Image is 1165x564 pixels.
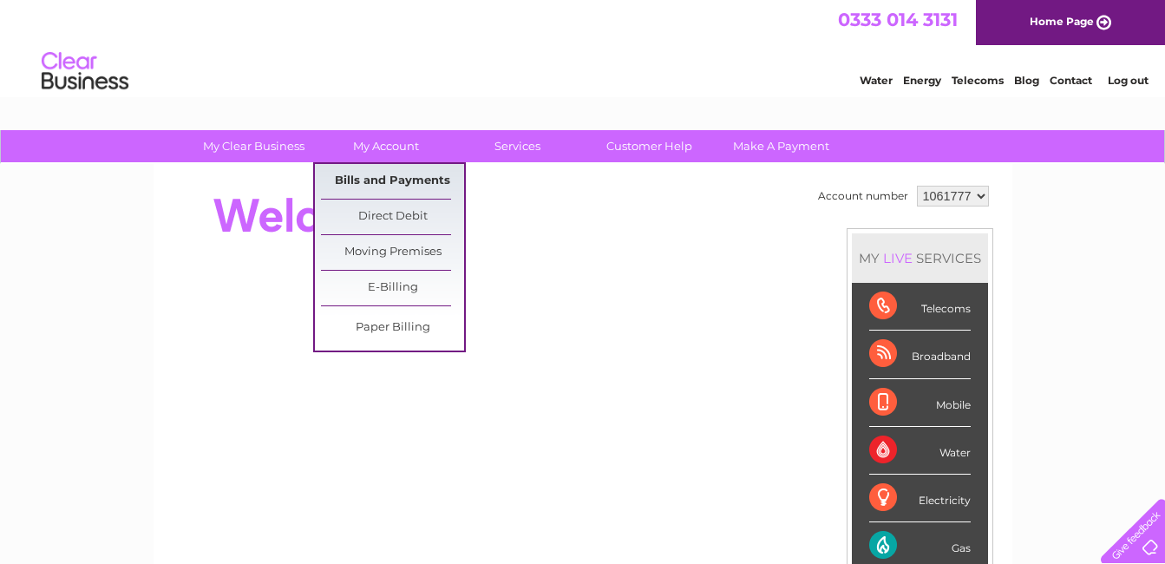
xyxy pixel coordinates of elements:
[869,331,971,378] div: Broadband
[321,311,464,345] a: Paper Billing
[710,130,853,162] a: Make A Payment
[1050,74,1092,87] a: Contact
[321,271,464,305] a: E-Billing
[952,74,1004,87] a: Telecoms
[869,427,971,475] div: Water
[182,130,325,162] a: My Clear Business
[321,235,464,270] a: Moving Premises
[869,379,971,427] div: Mobile
[41,45,129,98] img: logo.png
[869,475,971,522] div: Electricity
[903,74,941,87] a: Energy
[314,130,457,162] a: My Account
[446,130,589,162] a: Services
[1014,74,1039,87] a: Blog
[838,9,958,30] a: 0333 014 3131
[173,10,993,84] div: Clear Business is a trading name of Verastar Limited (registered in [GEOGRAPHIC_DATA] No. 3667643...
[1108,74,1149,87] a: Log out
[814,181,913,211] td: Account number
[880,250,916,266] div: LIVE
[860,74,893,87] a: Water
[578,130,721,162] a: Customer Help
[869,283,971,331] div: Telecoms
[321,200,464,234] a: Direct Debit
[321,164,464,199] a: Bills and Payments
[852,233,988,283] div: MY SERVICES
